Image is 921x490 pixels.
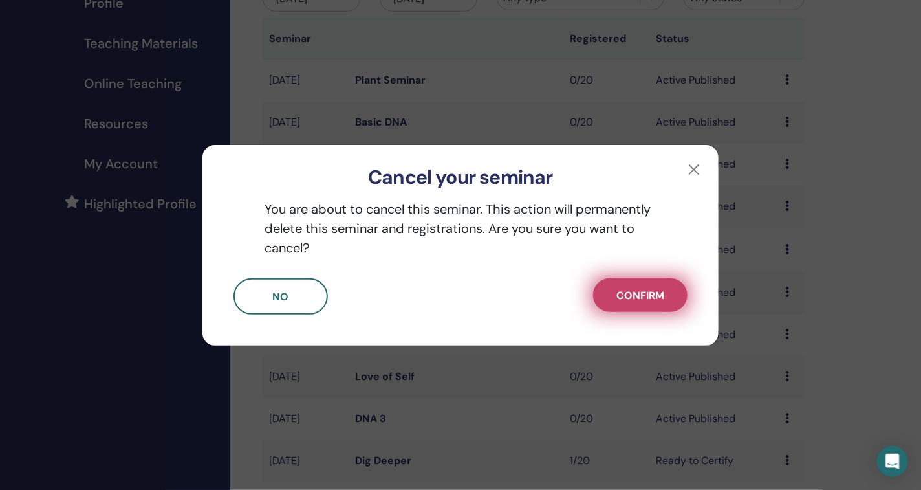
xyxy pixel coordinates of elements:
span: No [273,290,289,304]
h3: Cancel your seminar [223,166,698,189]
span: Confirm [616,289,664,302]
button: Confirm [593,278,688,312]
button: No [233,278,328,315]
div: Open Intercom Messenger [877,446,908,477]
p: You are about to cancel this seminar. This action will permanently delete this seminar and regist... [233,199,688,258]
